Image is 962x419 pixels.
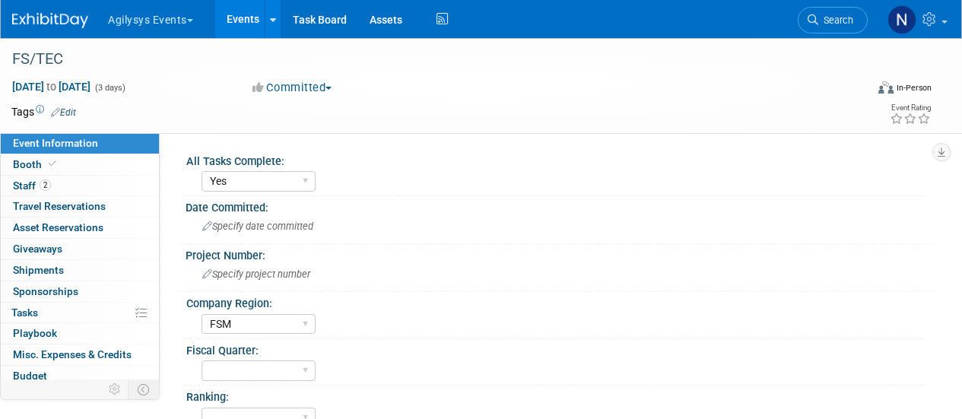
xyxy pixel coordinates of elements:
[102,379,129,399] td: Personalize Event Tab Strip
[13,179,51,192] span: Staff
[13,200,106,212] span: Travel Reservations
[186,292,925,311] div: Company Region:
[1,239,159,259] a: Giveaways
[186,196,932,215] div: Date Committed:
[1,154,159,175] a: Booth
[202,268,310,280] span: Specify project number
[186,150,925,169] div: All Tasks Complete:
[11,104,76,119] td: Tags
[186,244,932,263] div: Project Number:
[129,379,160,399] td: Toggle Event Tabs
[1,176,159,196] a: Staff2
[11,80,91,94] span: [DATE] [DATE]
[202,221,313,232] span: Specify date committed
[1,366,159,386] a: Budget
[798,7,868,33] a: Search
[1,344,159,365] a: Misc. Expenses & Credits
[44,81,59,93] span: to
[40,179,51,191] span: 2
[818,14,853,26] span: Search
[13,264,64,276] span: Shipments
[13,285,78,297] span: Sponsorships
[13,158,59,170] span: Booth
[13,348,132,360] span: Misc. Expenses & Credits
[797,79,932,102] div: Event Format
[49,160,56,168] i: Booth reservation complete
[1,133,159,154] a: Event Information
[1,323,159,344] a: Playbook
[1,281,159,302] a: Sponsorships
[247,80,338,96] button: Committed
[890,104,931,112] div: Event Rating
[1,303,159,323] a: Tasks
[878,81,894,94] img: Format-Inperson.png
[896,82,932,94] div: In-Person
[1,260,159,281] a: Shipments
[13,370,47,382] span: Budget
[1,196,159,217] a: Travel Reservations
[1,217,159,238] a: Asset Reservations
[887,5,916,34] img: Natalie Morin
[13,221,103,233] span: Asset Reservations
[13,243,62,255] span: Giveaways
[7,46,853,73] div: FS/TEC
[12,13,88,28] img: ExhibitDay
[186,386,925,405] div: Ranking:
[94,83,125,93] span: (3 days)
[186,339,925,358] div: Fiscal Quarter:
[13,137,98,149] span: Event Information
[13,327,57,339] span: Playbook
[51,107,76,118] a: Edit
[11,306,38,319] span: Tasks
